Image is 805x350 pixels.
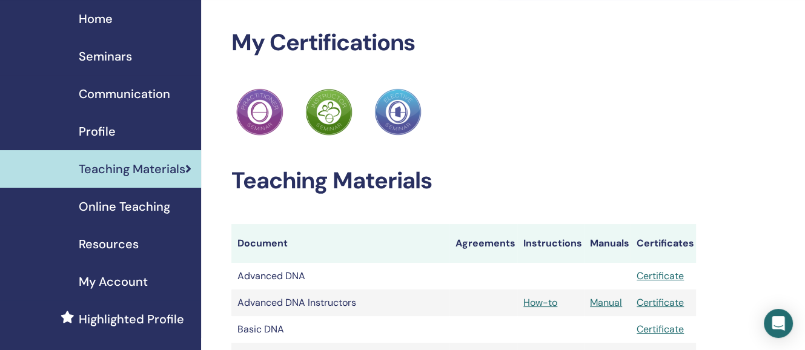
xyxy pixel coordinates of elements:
[523,296,557,309] a: How-to
[637,323,684,335] a: Certificate
[631,224,696,263] th: Certificates
[231,316,449,343] td: Basic DNA
[79,122,116,140] span: Profile
[231,289,449,316] td: Advanced DNA Instructors
[637,296,684,309] a: Certificate
[374,88,422,136] img: Practitioner
[449,224,517,263] th: Agreements
[637,269,684,282] a: Certificate
[231,224,449,263] th: Document
[79,310,184,328] span: Highlighted Profile
[231,263,449,289] td: Advanced DNA
[236,88,283,136] img: Practitioner
[231,29,696,57] h2: My Certifications
[764,309,793,338] div: Open Intercom Messenger
[79,85,170,103] span: Communication
[79,47,132,65] span: Seminars
[79,272,148,291] span: My Account
[79,235,139,253] span: Resources
[231,167,696,195] h2: Teaching Materials
[517,224,584,263] th: Instructions
[584,224,631,263] th: Manuals
[305,88,353,136] img: Practitioner
[79,160,185,178] span: Teaching Materials
[79,10,113,28] span: Home
[590,296,622,309] a: Manual
[79,197,170,216] span: Online Teaching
